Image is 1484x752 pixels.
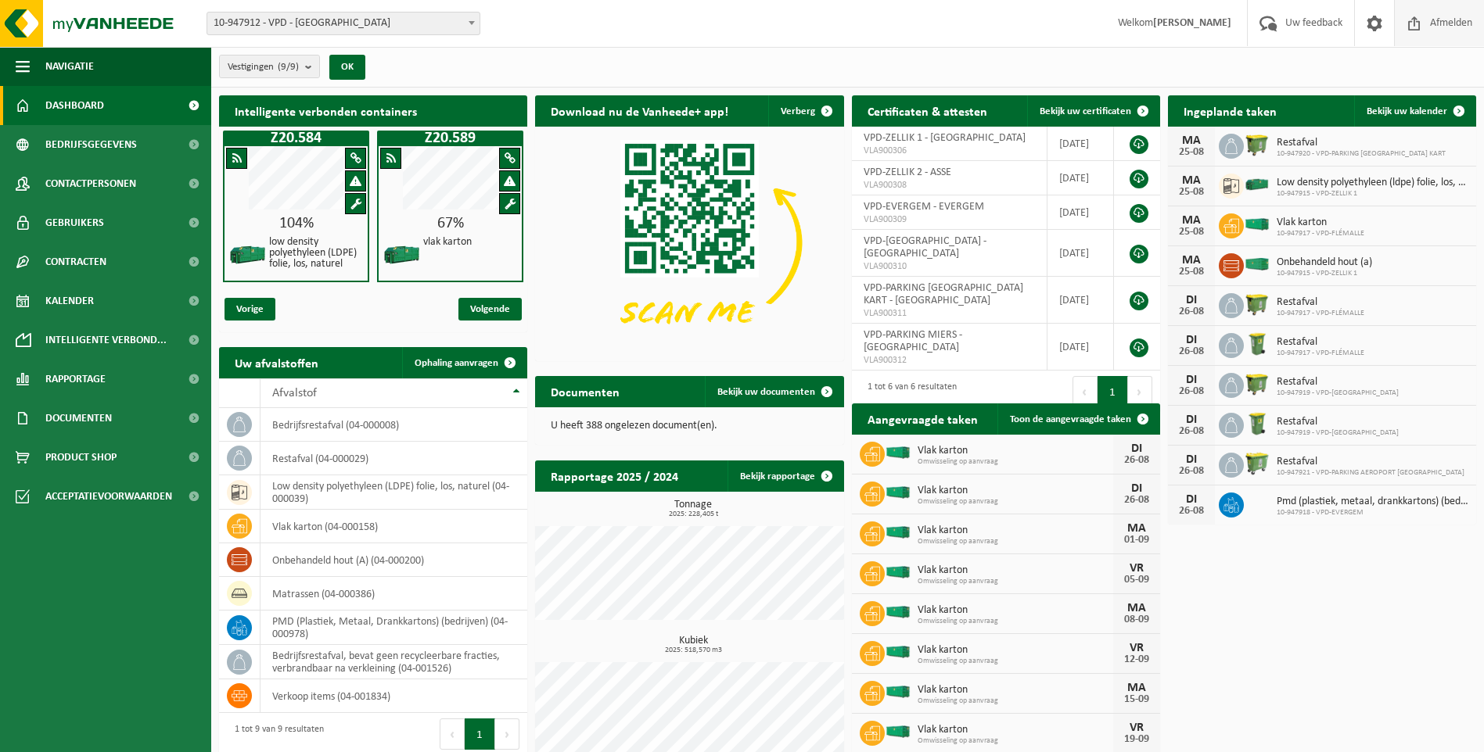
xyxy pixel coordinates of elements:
[1277,349,1364,358] span: 10-947917 - VPD-FLÉMALLE
[278,62,299,72] count: (9/9)
[1277,229,1364,238] span: 10-947917 - VPD-FLÉMALLE
[383,235,422,274] img: HK-XZ-20-GN-00
[228,56,299,79] span: Vestigingen
[864,329,962,353] span: VPD-PARKING MIERS - [GEOGRAPHIC_DATA]
[45,47,94,86] span: Navigatie
[1176,134,1207,147] div: MA
[227,131,365,146] h1: Z20.584
[1121,602,1152,614] div: MA
[45,125,137,164] span: Bedrijfsgegevens
[219,55,320,78] button: Vestigingen(9/9)
[1176,294,1207,306] div: DI
[1047,161,1114,195] td: [DATE]
[1121,614,1152,625] div: 08-09
[918,457,1113,467] span: Omwisseling op aanvraag
[1176,187,1207,198] div: 25-08
[885,525,911,539] img: HK-XR-30-GN-00
[1176,466,1207,477] div: 26-08
[864,260,1035,273] span: VLA900310
[207,12,480,35] span: 10-947912 - VPD - ASSE
[1244,331,1270,357] img: WB-0240-HPE-GN-50
[781,106,815,116] span: Verberg
[1277,389,1399,398] span: 10-947919 - VPD-[GEOGRAPHIC_DATA]
[1277,456,1464,468] span: Restafval
[45,86,104,125] span: Dashboard
[885,685,911,699] img: HK-XR-30-GN-00
[225,298,275,320] span: Vorige
[1244,257,1270,271] img: HK-XC-40-GN-00
[864,179,1035,192] span: VLA900308
[1121,482,1152,495] div: DI
[415,358,498,368] span: Ophaling aanvragen
[1277,336,1364,349] span: Restafval
[1354,95,1475,127] a: Bekijk uw kalender
[1277,376,1399,389] span: Restafval
[1121,642,1152,654] div: VR
[1244,217,1270,231] img: HK-XR-30-GN-00
[45,477,172,516] span: Acceptatievoorwaarden
[381,131,519,146] h1: Z20.589
[1047,324,1114,371] td: [DATE]
[918,684,1113,696] span: Vlak karton
[864,235,986,260] span: VPD-[GEOGRAPHIC_DATA] - [GEOGRAPHIC_DATA]
[1176,493,1207,506] div: DI
[918,736,1113,746] span: Omwisseling op aanvraag
[1121,455,1152,466] div: 26-08
[225,216,368,231] div: 104%
[1176,414,1207,426] div: DI
[864,167,951,178] span: VPD-ZELLIK 2 - ASSE
[1244,131,1270,158] img: WB-1100-HPE-GN-50
[543,646,843,654] span: 2025: 518,570 m3
[1244,410,1270,437] img: WB-0240-HPE-GN-50
[860,374,957,409] div: 1 tot 6 van 6 resultaten
[1277,256,1372,269] span: Onbehandeld hout (a)
[543,510,843,518] span: 2025: 228,405 t
[852,95,1003,126] h2: Certificaten & attesten
[864,145,1035,157] span: VLA900306
[261,543,527,577] td: onbehandeld hout (A) (04-000200)
[1121,442,1152,455] div: DI
[1121,495,1152,506] div: 26-08
[1153,17,1231,29] strong: [PERSON_NAME]
[543,636,843,654] h3: Kubiek
[1277,217,1364,229] span: Vlak karton
[997,403,1159,435] a: Toon de aangevraagde taken
[1176,453,1207,466] div: DI
[1010,414,1131,424] span: Toon de aangevraagde taken
[1027,95,1159,127] a: Bekijk uw certificaten
[918,644,1113,657] span: Vlak karton
[885,725,911,739] img: HK-XR-30-GN-00
[1277,189,1468,199] span: 10-947915 - VPD-ZELLIK 1
[705,376,843,407] a: Bekijk uw documenten
[45,281,94,320] span: Kalender
[261,577,527,611] td: matrassen (04-000386)
[45,203,104,242] span: Gebruikers
[1121,654,1152,665] div: 12-09
[1367,106,1447,116] span: Bekijk uw kalender
[1277,296,1364,309] span: Restafval
[228,235,268,274] img: HK-XZ-20-GN-00
[495,718,519,750] button: Next
[918,696,1113,706] span: Omwisseling op aanvraag
[918,564,1113,577] span: Vlak karton
[423,237,472,248] h4: vlak karton
[1098,376,1128,407] button: 1
[1176,306,1207,317] div: 26-08
[1176,214,1207,227] div: MA
[1176,267,1207,278] div: 25-08
[261,510,527,543] td: vlak karton (04-000158)
[918,537,1113,546] span: Omwisseling op aanvraag
[219,95,527,126] h2: Intelligente verbonden containers
[1277,496,1468,508] span: Pmd (plastiek, metaal, drankkartons) (bedrijven)
[885,565,911,579] img: HK-XR-30-GN-00
[535,127,843,358] img: Download de VHEPlus App
[1047,277,1114,324] td: [DATE]
[1121,535,1152,546] div: 01-09
[465,718,495,750] button: 1
[918,724,1113,736] span: Vlak karton
[402,347,526,378] a: Ophaling aanvragen
[1277,428,1399,438] span: 10-947919 - VPD-[GEOGRAPHIC_DATA]
[864,213,1035,226] span: VLA900309
[269,237,362,270] h4: low density polyethyleen (LDPE) folie, los, naturel
[1277,177,1468,189] span: Low density polyethyleen (ldpe) folie, los, naturel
